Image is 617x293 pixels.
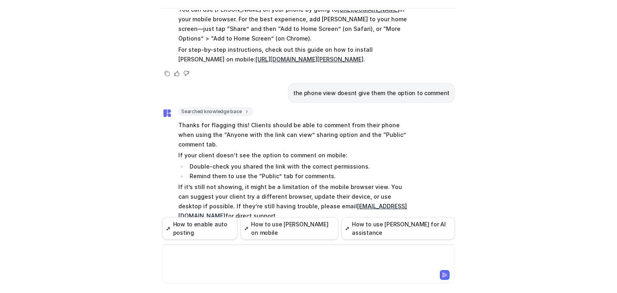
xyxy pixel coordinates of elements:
button: How to use [PERSON_NAME] for AI assistance [341,217,455,240]
img: Widget [162,108,172,118]
p: You can use [PERSON_NAME] on your phone by going to in your mobile browser. For the best experien... [178,5,413,43]
p: If your client doesn’t see the option to comment on mobile: [178,151,413,160]
button: How to use [PERSON_NAME] on mobile [241,217,338,240]
p: If it’s still not showing, it might be a limitation of the mobile browser view. You can suggest y... [178,182,413,221]
li: Double-check you shared the link with the correct permissions. [187,162,413,171]
span: Searched knowledge base [178,108,253,116]
p: For step-by-step instructions, check out this guide on how to install [PERSON_NAME] on mobile: . [178,45,413,64]
a: [URL][DOMAIN_NAME][PERSON_NAME] [255,56,364,63]
li: Remind them to use the “Public” tab for comments. [187,171,413,181]
p: Thanks for flagging this! Clients should be able to comment from their phone when using the “Anyo... [178,120,413,149]
p: the phone view doesnt give them the option to comment [293,88,449,98]
button: How to enable auto posting [162,217,237,240]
